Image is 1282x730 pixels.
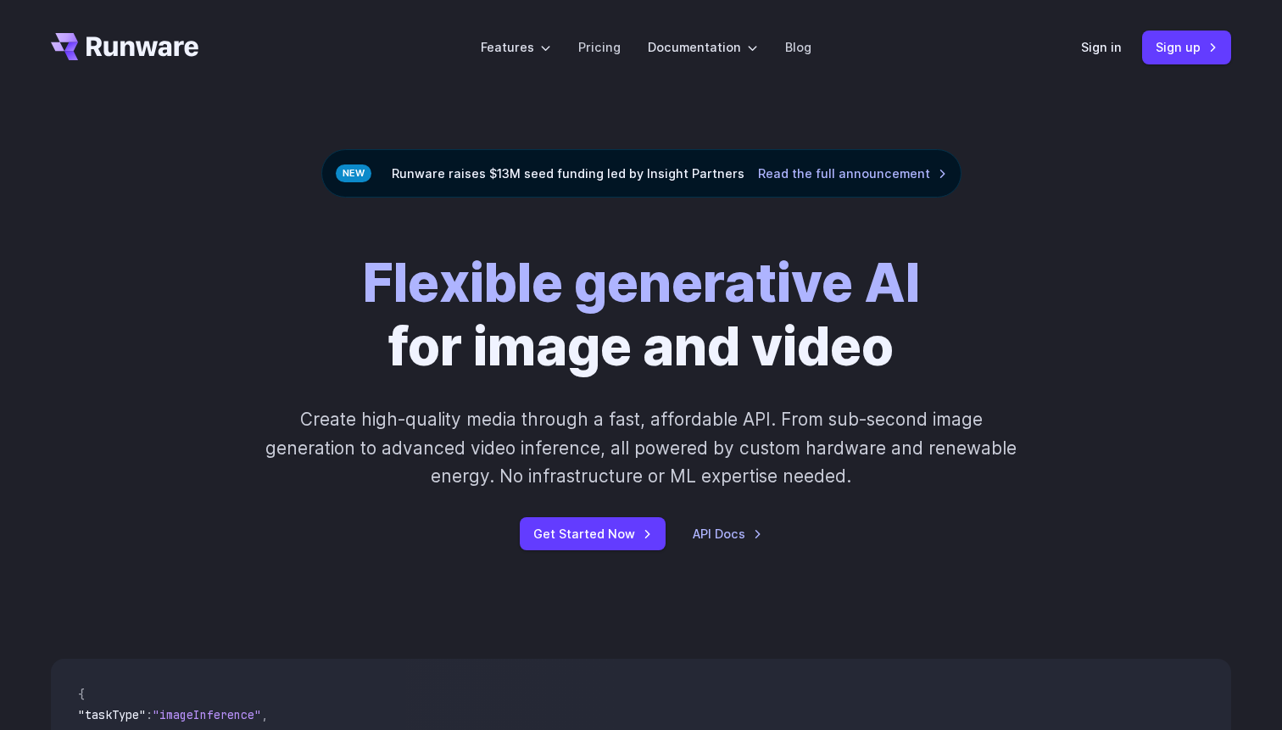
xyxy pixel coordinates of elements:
label: Documentation [648,37,758,57]
span: , [261,707,268,722]
strong: Flexible generative AI [363,251,920,315]
label: Features [481,37,551,57]
a: Get Started Now [520,517,666,550]
p: Create high-quality media through a fast, affordable API. From sub-second image generation to adv... [264,405,1019,490]
div: Runware raises $13M seed funding led by Insight Partners [321,149,961,198]
span: { [78,687,85,702]
span: "imageInference" [153,707,261,722]
span: : [146,707,153,722]
a: Blog [785,37,811,57]
h1: for image and video [363,252,920,378]
a: Sign up [1142,31,1231,64]
a: Read the full announcement [758,164,947,183]
a: API Docs [693,524,762,543]
a: Go to / [51,33,198,60]
a: Sign in [1081,37,1122,57]
a: Pricing [578,37,621,57]
span: "taskType" [78,707,146,722]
